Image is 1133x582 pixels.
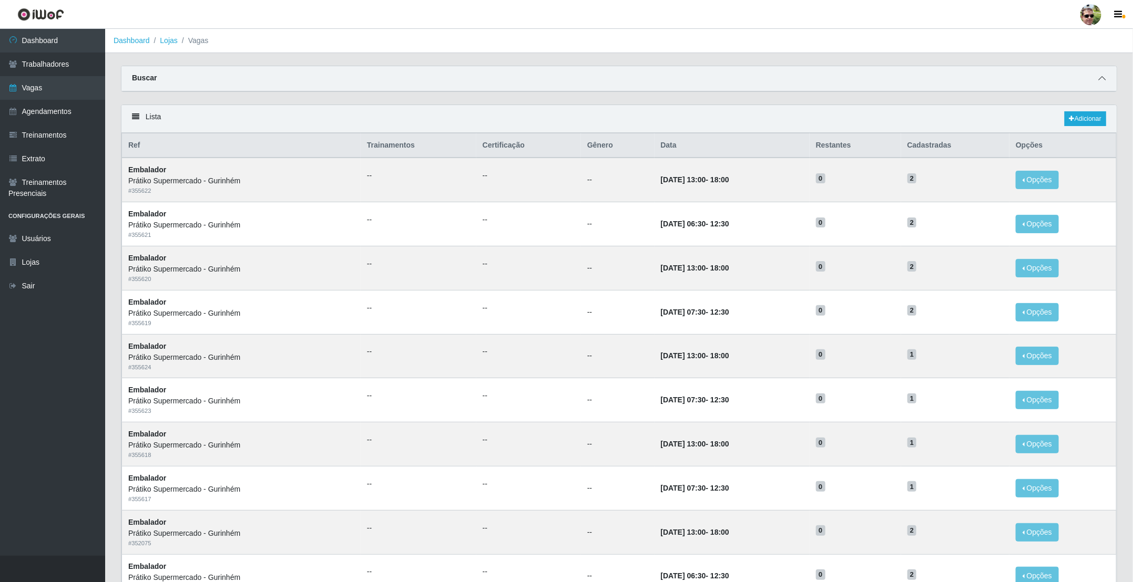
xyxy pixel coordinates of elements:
[907,525,917,536] span: 2
[661,396,706,404] time: [DATE] 07:30
[128,231,354,240] div: # 355621
[367,303,470,314] ul: --
[128,308,354,319] div: Prátiko Supermercado - Gurinhém
[1016,259,1059,277] button: Opções
[1016,347,1059,365] button: Opções
[128,264,354,275] div: Prátiko Supermercado - Gurinhém
[122,133,361,158] th: Ref
[483,566,575,577] ul: --
[128,220,354,231] div: Prátiko Supermercado - Gurinhém
[816,173,825,184] span: 0
[483,258,575,269] ul: --
[105,29,1133,53] nav: breadcrumb
[661,308,729,316] strong: -
[581,510,655,554] td: --
[121,105,1117,133] div: Lista
[367,170,470,181] ul: --
[710,528,729,536] time: 18:00
[17,8,64,21] img: CoreUI Logo
[581,133,655,158] th: Gênero
[810,133,901,158] th: Restantes
[483,170,575,181] ul: --
[816,569,825,580] span: 0
[816,349,825,360] span: 0
[128,165,166,174] strong: Embalador
[483,479,575,490] ul: --
[710,440,729,448] time: 18:00
[655,133,810,158] th: Data
[1016,303,1059,321] button: Opções
[907,481,917,492] span: 1
[1016,479,1059,497] button: Opções
[816,261,825,272] span: 0
[581,202,655,246] td: --
[128,539,354,548] div: # 352075
[907,393,917,404] span: 1
[907,438,917,448] span: 1
[367,258,470,269] ul: --
[661,220,729,228] strong: -
[907,305,917,316] span: 2
[816,305,825,316] span: 0
[581,378,655,422] td: --
[710,175,729,184] time: 18:00
[128,407,354,415] div: # 355623
[661,264,706,272] time: [DATE] 13:00
[581,290,655,334] td: --
[128,319,354,328] div: # 355619
[1016,215,1059,233] button: Opções
[367,434,470,445] ul: --
[1016,171,1059,189] button: Opções
[128,495,354,504] div: # 355617
[367,346,470,357] ul: --
[661,484,706,492] time: [DATE] 07:30
[816,393,825,404] span: 0
[128,186,354,195] div: # 355622
[581,246,655,290] td: --
[661,351,729,360] strong: -
[661,308,706,316] time: [DATE] 07:30
[367,390,470,401] ul: --
[661,571,706,580] time: [DATE] 06:30
[128,386,166,394] strong: Embalador
[661,220,706,228] time: [DATE] 06:30
[483,390,575,401] ul: --
[128,440,354,451] div: Prátiko Supermercado - Gurinhém
[710,220,729,228] time: 12:30
[661,351,706,360] time: [DATE] 13:00
[367,214,470,225] ul: --
[128,518,166,526] strong: Embalador
[361,133,476,158] th: Trainamentos
[907,349,917,360] span: 1
[1016,523,1059,542] button: Opções
[483,303,575,314] ul: --
[128,451,354,460] div: # 355618
[661,571,729,580] strong: -
[476,133,581,158] th: Certificação
[367,479,470,490] ul: --
[710,308,729,316] time: 12:30
[907,261,917,272] span: 2
[128,275,354,284] div: # 355620
[367,523,470,534] ul: --
[661,396,729,404] strong: -
[114,36,150,45] a: Dashboard
[816,217,825,228] span: 0
[1065,111,1106,126] a: Adicionar
[128,352,354,363] div: Prátiko Supermercado - Gurinhém
[128,342,166,350] strong: Embalador
[128,396,354,407] div: Prátiko Supermercado - Gurinhém
[816,525,825,536] span: 0
[1016,435,1059,453] button: Opções
[128,484,354,495] div: Prátiko Supermercado - Gurinhém
[661,528,729,536] strong: -
[1016,391,1059,409] button: Opções
[178,35,209,46] li: Vagas
[132,74,157,82] strong: Buscar
[710,484,729,492] time: 12:30
[483,346,575,357] ul: --
[128,298,166,306] strong: Embalador
[661,484,729,492] strong: -
[160,36,177,45] a: Lojas
[128,254,166,262] strong: Embalador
